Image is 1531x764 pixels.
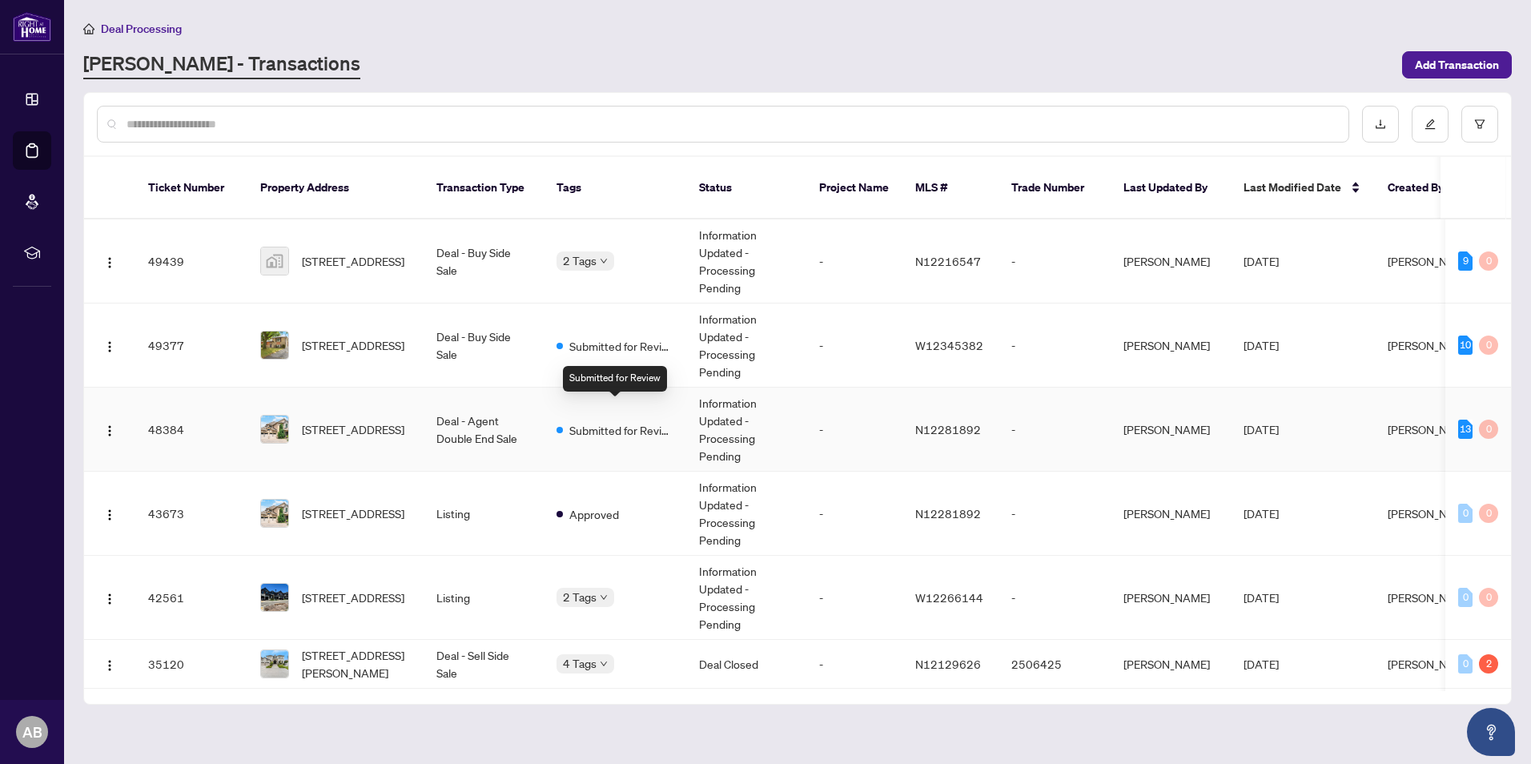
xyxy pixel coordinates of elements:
img: thumbnail-img [261,584,288,611]
th: Last Updated By [1111,157,1231,219]
div: Submitted for Review [563,366,667,392]
span: [STREET_ADDRESS] [302,505,404,522]
span: [STREET_ADDRESS] [302,420,404,438]
div: 0 [1479,336,1498,355]
img: logo [13,12,51,42]
td: 43673 [135,472,247,556]
button: Logo [97,651,123,677]
td: - [999,556,1111,640]
div: 0 [1479,504,1498,523]
span: [PERSON_NAME] [1388,506,1474,521]
td: [PERSON_NAME] [1111,304,1231,388]
div: 0 [1458,654,1473,674]
td: 2506425 [999,640,1111,689]
span: [PERSON_NAME] [1388,590,1474,605]
span: [DATE] [1244,254,1279,268]
img: Logo [103,593,116,605]
div: 0 [1479,588,1498,607]
span: [PERSON_NAME] [1388,422,1474,436]
button: Open asap [1467,708,1515,756]
th: Ticket Number [135,157,247,219]
div: 10 [1458,336,1473,355]
span: W12345382 [915,338,983,352]
span: Submitted for Review [569,421,673,439]
th: MLS # [902,157,999,219]
div: 0 [1458,504,1473,523]
td: Deal - Buy Side Sale [424,219,544,304]
td: - [806,219,902,304]
span: download [1375,119,1386,130]
span: [DATE] [1244,422,1279,436]
span: Approved [569,505,619,523]
span: [DATE] [1244,506,1279,521]
td: 48384 [135,388,247,472]
td: Deal - Sell Side Sale [424,640,544,689]
span: [STREET_ADDRESS] [302,336,404,354]
span: [PERSON_NAME] [1388,338,1474,352]
span: edit [1425,119,1436,130]
span: [PERSON_NAME] [1388,657,1474,671]
img: Logo [103,340,116,353]
th: Status [686,157,806,219]
img: thumbnail-img [261,650,288,678]
th: Last Modified Date [1231,157,1375,219]
span: [DATE] [1244,590,1279,605]
th: Created By [1375,157,1471,219]
button: Logo [97,585,123,610]
th: Project Name [806,157,902,219]
button: download [1362,106,1399,143]
span: Submitted for Review [569,337,673,355]
td: - [806,640,902,689]
span: 4 Tags [563,654,597,673]
span: N12216547 [915,254,981,268]
td: Listing [424,472,544,556]
td: Information Updated - Processing Pending [686,219,806,304]
td: 49439 [135,219,247,304]
span: down [600,593,608,601]
span: [STREET_ADDRESS][PERSON_NAME] [302,646,411,682]
span: [STREET_ADDRESS] [302,252,404,270]
td: [PERSON_NAME] [1111,640,1231,689]
td: [PERSON_NAME] [1111,388,1231,472]
span: Deal Processing [101,22,182,36]
td: - [806,556,902,640]
span: [DATE] [1244,338,1279,352]
span: home [83,23,94,34]
span: [PERSON_NAME] [1388,254,1474,268]
div: 0 [1479,251,1498,271]
td: Deal - Buy Side Sale [424,304,544,388]
button: Add Transaction [1402,51,1512,78]
td: - [806,472,902,556]
img: thumbnail-img [261,247,288,275]
span: N12281892 [915,506,981,521]
td: Listing [424,556,544,640]
td: Deal - Agent Double End Sale [424,388,544,472]
img: thumbnail-img [261,500,288,527]
td: - [999,388,1111,472]
img: Logo [103,509,116,521]
td: Deal Closed [686,640,806,689]
td: - [999,304,1111,388]
div: 9 [1458,251,1473,271]
th: Transaction Type [424,157,544,219]
button: filter [1461,106,1498,143]
span: 2 Tags [563,251,597,270]
td: [PERSON_NAME] [1111,472,1231,556]
th: Tags [544,157,686,219]
th: Property Address [247,157,424,219]
button: edit [1412,106,1449,143]
button: Logo [97,248,123,274]
td: Information Updated - Processing Pending [686,556,806,640]
button: Logo [97,416,123,442]
span: W12266144 [915,590,983,605]
td: [PERSON_NAME] [1111,219,1231,304]
td: Information Updated - Processing Pending [686,388,806,472]
span: [STREET_ADDRESS] [302,589,404,606]
span: down [600,257,608,265]
button: Logo [97,332,123,358]
td: 35120 [135,640,247,689]
a: [PERSON_NAME] - Transactions [83,50,360,79]
div: 2 [1479,654,1498,674]
td: - [806,304,902,388]
td: - [999,219,1111,304]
